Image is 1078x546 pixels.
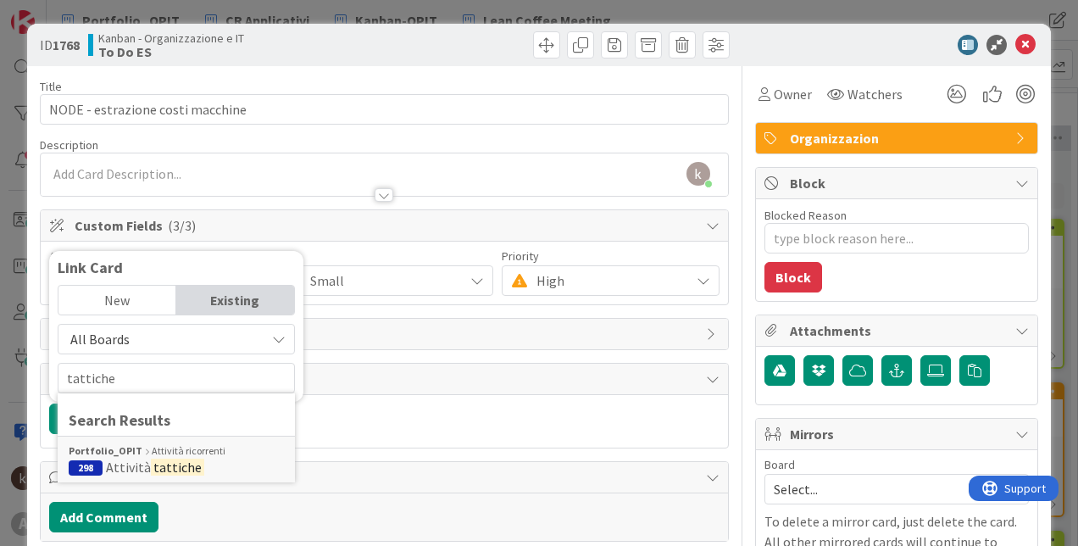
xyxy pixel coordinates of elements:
span: Comments [75,467,697,487]
mark: tattiche [151,456,204,478]
span: Block [790,173,1007,193]
img: AAcHTtd5rm-Hw59dezQYKVkaI0MZoYjvbSZnFopdN0t8vu62=s96-c [686,162,710,186]
span: Description [40,137,98,153]
div: Attività ricorrenti [69,443,284,459]
div: Search Results [69,409,284,432]
span: Tasks [75,324,697,344]
span: Custom Fields [75,215,697,236]
input: type card name here... [40,94,729,125]
div: Size [275,250,493,262]
b: Portfolio_OPIT [69,443,142,459]
span: Links [75,369,697,389]
span: Organizzazion [790,128,1007,148]
span: Small [310,269,455,292]
div: Existing [176,286,294,315]
span: Select... [774,477,991,501]
input: Search for card by title or ID [58,363,295,393]
div: New [58,286,176,315]
div: Assegnato a [49,250,267,262]
span: Kanban - Organizzazione e IT [98,31,244,45]
b: 1768 [53,36,80,53]
span: Attività [106,459,151,476]
div: Link Card [58,259,295,276]
label: Blocked Reason [764,208,847,223]
span: All Boards [70,331,130,348]
button: Add Comment [49,502,158,532]
span: ID [40,35,80,55]
label: Title [40,79,62,94]
button: Block [764,262,822,292]
span: High [536,269,681,292]
span: Watchers [847,84,903,104]
span: Owner [774,84,812,104]
span: Attachments [790,320,1007,341]
button: Add Link [49,404,142,434]
div: Priority [502,250,720,262]
span: Board [764,459,795,471]
b: To Do ES [98,45,244,58]
span: Mirrors [790,424,1007,444]
div: 298 [69,460,103,476]
span: Support [36,3,77,23]
span: ( 3/3 ) [168,217,196,234]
